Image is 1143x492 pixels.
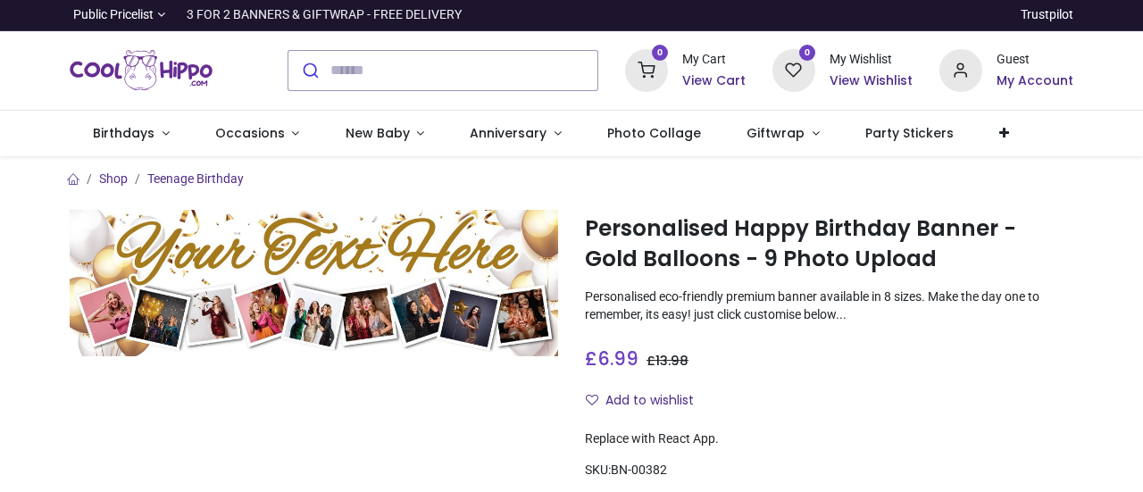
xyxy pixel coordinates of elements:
span: 13.98 [655,352,688,370]
a: Giftwrap [724,111,843,157]
img: Personalised Happy Birthday Banner - Gold Balloons - 9 Photo Upload [70,210,558,356]
a: Teenage Birthday [147,171,244,186]
span: 6.99 [597,346,638,371]
a: Birthdays [70,111,192,157]
span: £ [585,346,638,371]
a: Trustpilot [1021,6,1073,24]
a: My Account [997,72,1073,90]
span: Birthdays [93,124,154,142]
a: 0 [772,62,815,76]
a: View Wishlist [830,72,913,90]
div: Replace with React App. [585,430,1073,448]
span: £ [647,352,688,370]
sup: 0 [652,45,669,62]
p: Personalised eco-friendly premium banner available in 8 sizes. Make the day one to remember, its ... [585,288,1073,323]
i: Add to wishlist [586,394,598,406]
img: Cool Hippo [70,46,213,96]
div: Guest [997,51,1073,69]
a: Anniversary [447,111,585,157]
span: Giftwrap [747,124,805,142]
a: Public Pricelist [70,6,165,24]
button: Add to wishlistAdd to wishlist [585,386,709,416]
span: BN-00382 [611,463,667,477]
div: My Wishlist [830,51,913,69]
a: Shop [99,171,128,186]
a: Logo of Cool Hippo [70,46,213,96]
span: Public Pricelist [73,6,154,24]
a: 0 [625,62,668,76]
a: Occasions [192,111,322,157]
div: My Cart [682,51,746,69]
div: 3 FOR 2 BANNERS & GIFTWRAP - FREE DELIVERY [187,6,462,24]
span: Anniversary [470,124,546,142]
sup: 0 [799,45,816,62]
span: Occasions [215,124,285,142]
span: Party Stickers [865,124,954,142]
a: View Cart [682,72,746,90]
a: New Baby [322,111,447,157]
span: New Baby [346,124,410,142]
h1: Personalised Happy Birthday Banner - Gold Balloons - 9 Photo Upload [585,213,1073,275]
button: Submit [288,51,330,90]
div: SKU: [585,462,1073,479]
span: Photo Collage [607,124,701,142]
